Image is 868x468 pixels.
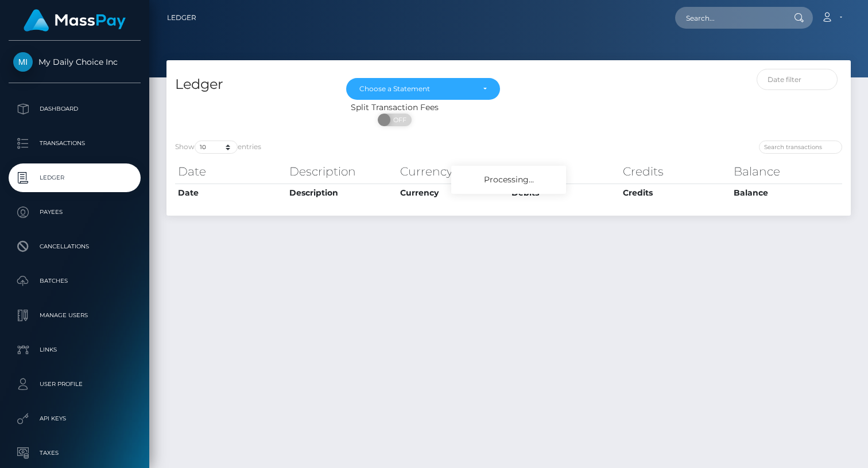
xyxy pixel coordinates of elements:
[13,169,136,186] p: Ledger
[451,166,566,194] div: Processing...
[195,141,238,154] select: Showentries
[175,184,286,202] th: Date
[13,204,136,221] p: Payees
[13,100,136,118] p: Dashboard
[286,160,398,183] th: Description
[9,129,141,158] a: Transactions
[731,160,842,183] th: Balance
[384,114,413,126] span: OFF
[757,69,838,90] input: Date filter
[286,184,398,202] th: Description
[397,184,509,202] th: Currency
[9,57,141,67] span: My Daily Choice Inc
[620,160,731,183] th: Credits
[9,301,141,330] a: Manage Users
[175,160,286,183] th: Date
[13,376,136,393] p: User Profile
[9,404,141,433] a: API Keys
[759,141,842,154] input: Search transactions
[9,267,141,295] a: Batches
[13,410,136,427] p: API Keys
[9,439,141,467] a: Taxes
[346,78,500,100] button: Choose a Statement
[9,163,141,192] a: Ledger
[9,370,141,399] a: User Profile
[13,52,33,72] img: My Daily Choice Inc
[13,307,136,324] p: Manage Users
[9,95,141,123] a: Dashboard
[13,238,136,255] p: Cancellations
[13,341,136,358] p: Links
[13,444,136,462] p: Taxes
[166,102,623,114] div: Split Transaction Fees
[359,84,474,93] div: Choose a Statement
[620,184,731,202] th: Credits
[24,9,126,32] img: MassPay Logo
[9,198,141,227] a: Payees
[397,160,509,183] th: Currency
[9,336,141,364] a: Links
[175,141,261,154] label: Show entries
[167,6,196,30] a: Ledger
[13,135,136,152] p: Transactions
[13,272,136,290] p: Batches
[9,232,141,261] a: Cancellations
[731,184,842,202] th: Balance
[675,7,783,29] input: Search...
[175,75,329,95] h4: Ledger
[509,160,620,183] th: Debits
